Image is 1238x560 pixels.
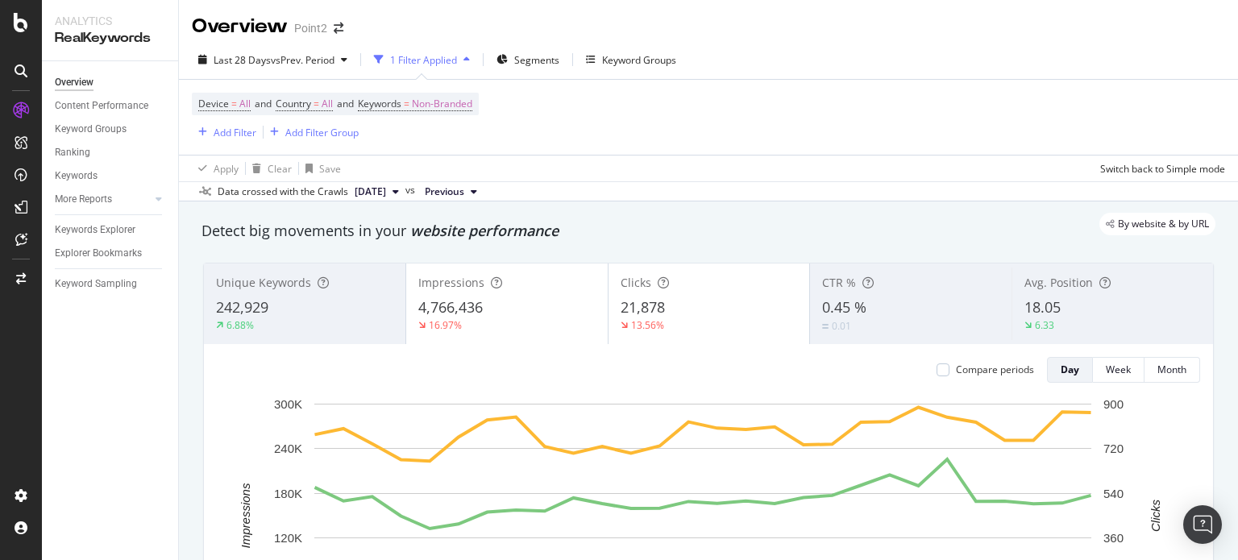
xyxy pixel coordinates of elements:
[264,122,359,142] button: Add Filter Group
[1061,363,1079,376] div: Day
[368,47,476,73] button: 1 Filter Applied
[1093,357,1145,383] button: Week
[55,222,167,239] a: Keywords Explorer
[322,93,333,115] span: All
[822,324,829,329] img: Equal
[55,276,137,292] div: Keyword Sampling
[192,122,256,142] button: Add Filter
[314,97,319,110] span: =
[55,74,93,91] div: Overview
[1157,363,1186,376] div: Month
[1145,357,1200,383] button: Month
[822,297,866,317] span: 0.45 %
[334,23,343,34] div: arrow-right-arrow-left
[631,318,664,332] div: 13.56%
[418,182,484,201] button: Previous
[214,162,239,176] div: Apply
[418,297,483,317] span: 4,766,436
[1094,156,1225,181] button: Switch back to Simple mode
[1103,487,1124,500] text: 540
[1103,531,1124,545] text: 360
[55,191,112,208] div: More Reports
[358,97,401,110] span: Keywords
[390,53,457,67] div: 1 Filter Applied
[1103,442,1124,455] text: 720
[412,93,472,115] span: Non-Branded
[55,144,90,161] div: Ranking
[216,297,268,317] span: 242,929
[239,483,252,548] text: Impressions
[55,245,142,262] div: Explorer Bookmarks
[1106,363,1131,376] div: Week
[274,531,302,545] text: 120K
[55,97,148,114] div: Content Performance
[192,156,239,181] button: Apply
[1035,318,1054,332] div: 6.33
[1149,499,1162,531] text: Clicks
[55,29,165,48] div: RealKeywords
[832,319,851,333] div: 0.01
[274,487,302,500] text: 180K
[231,97,237,110] span: =
[319,162,341,176] div: Save
[55,168,98,185] div: Keywords
[1103,397,1124,411] text: 900
[621,297,665,317] span: 21,878
[1024,297,1061,317] span: 18.05
[274,397,302,411] text: 300K
[55,13,165,29] div: Analytics
[285,126,359,139] div: Add Filter Group
[1100,162,1225,176] div: Switch back to Simple mode
[55,245,167,262] a: Explorer Bookmarks
[429,318,462,332] div: 16.97%
[1099,213,1215,235] div: legacy label
[214,53,271,67] span: Last 28 Days
[271,53,334,67] span: vs Prev. Period
[404,97,409,110] span: =
[299,156,341,181] button: Save
[1024,275,1093,290] span: Avg. Position
[192,47,354,73] button: Last 28 DaysvsPrev. Period
[956,363,1034,376] div: Compare periods
[822,275,856,290] span: CTR %
[216,275,311,290] span: Unique Keywords
[514,53,559,67] span: Segments
[405,183,418,197] span: vs
[192,13,288,40] div: Overview
[55,222,135,239] div: Keywords Explorer
[580,47,683,73] button: Keyword Groups
[621,275,651,290] span: Clicks
[55,121,167,138] a: Keyword Groups
[218,185,348,199] div: Data crossed with the Crawls
[1047,357,1093,383] button: Day
[337,97,354,110] span: and
[55,276,167,292] a: Keyword Sampling
[55,144,167,161] a: Ranking
[246,156,292,181] button: Clear
[1183,505,1222,544] div: Open Intercom Messenger
[490,47,566,73] button: Segments
[602,53,676,67] div: Keyword Groups
[1118,219,1209,229] span: By website & by URL
[226,318,254,332] div: 6.88%
[294,20,327,36] div: Point2
[276,97,311,110] span: Country
[198,97,229,110] span: Device
[214,126,256,139] div: Add Filter
[55,74,167,91] a: Overview
[268,162,292,176] div: Clear
[239,93,251,115] span: All
[348,182,405,201] button: [DATE]
[418,275,484,290] span: Impressions
[55,168,167,185] a: Keywords
[274,442,302,455] text: 240K
[355,185,386,199] span: 2025 Oct. 2nd
[55,97,167,114] a: Content Performance
[425,185,464,199] span: Previous
[55,121,127,138] div: Keyword Groups
[255,97,272,110] span: and
[55,191,151,208] a: More Reports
